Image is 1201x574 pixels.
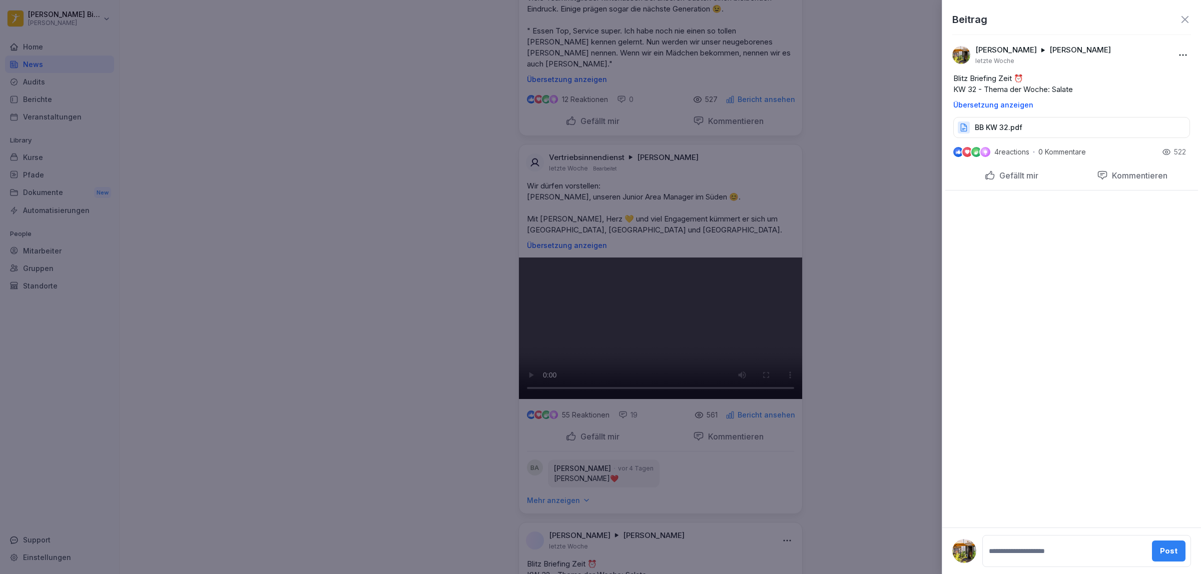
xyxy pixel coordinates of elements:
div: Post [1160,545,1177,556]
img: ahtvx1qdgs31qf7oeejj87mb.png [952,46,970,64]
p: [PERSON_NAME] [975,45,1037,55]
p: Übersetzung anzeigen [953,101,1190,109]
a: BB KW 32.pdf [953,125,1190,135]
p: Beitrag [952,12,987,27]
p: Gefällt mir [995,170,1038,180]
p: 522 [1174,147,1186,157]
p: Kommentieren [1108,170,1167,180]
button: Post [1152,540,1185,561]
p: BB KW 32.pdf [975,122,1022,132]
p: Blitz Briefing Zeit ⏰ KW 32 - Thema der Woche: Salate [953,73,1190,95]
img: ahtvx1qdgs31qf7oeejj87mb.png [952,539,976,563]
p: [PERSON_NAME] [1049,45,1111,55]
p: 0 Kommentare [1038,148,1093,156]
p: letzte Woche [975,57,1014,65]
p: 4 reactions [994,148,1029,156]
